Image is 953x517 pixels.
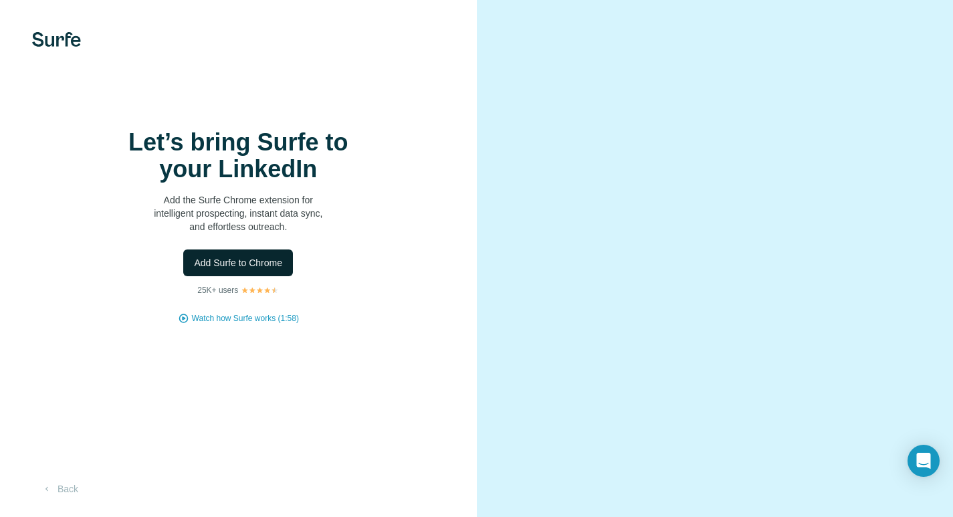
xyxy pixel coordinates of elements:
[908,445,940,477] div: Open Intercom Messenger
[104,193,372,233] p: Add the Surfe Chrome extension for intelligent prospecting, instant data sync, and effortless out...
[194,256,282,270] span: Add Surfe to Chrome
[197,284,238,296] p: 25K+ users
[241,286,279,294] img: Rating Stars
[183,249,293,276] button: Add Surfe to Chrome
[104,129,372,183] h1: Let’s bring Surfe to your LinkedIn
[32,477,88,501] button: Back
[192,312,299,324] button: Watch how Surfe works (1:58)
[32,32,81,47] img: Surfe's logo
